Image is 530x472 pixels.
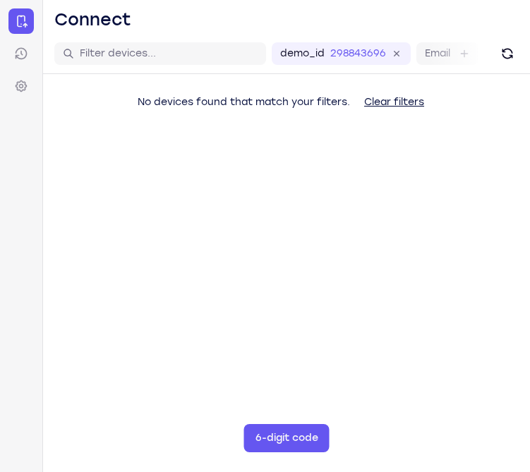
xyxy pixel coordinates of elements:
a: Settings [8,73,34,99]
button: 6-digit code [244,424,330,452]
button: Clear filters [353,88,435,116]
label: demo_id [280,47,325,61]
a: Sessions [8,41,34,66]
h1: Connect [54,8,131,31]
a: Connect [8,8,34,34]
input: Filter devices... [80,47,258,61]
span: No devices found that match your filters. [138,96,350,108]
label: Email [425,47,450,61]
button: Refresh [496,42,519,65]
